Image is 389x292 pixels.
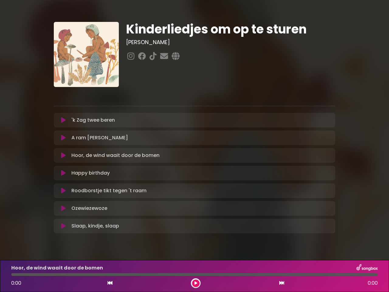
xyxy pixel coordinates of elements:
[71,116,115,124] p: 'k Zag twee beren
[71,222,119,230] p: Slaap, kindje, slaap
[71,187,146,194] p: Roodborstje tikt tegen 't raam
[54,22,119,87] img: S3fjKqJeTySMBMfKlolm
[126,39,336,46] h3: [PERSON_NAME]
[71,152,160,159] p: Hoor, de wind waait door de bomen
[71,205,107,212] p: Ozewiezewoze
[126,22,336,36] h1: Kinderliedjes om op te sturen
[71,134,128,141] p: A ram [PERSON_NAME]
[71,169,110,177] p: Happy birthday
